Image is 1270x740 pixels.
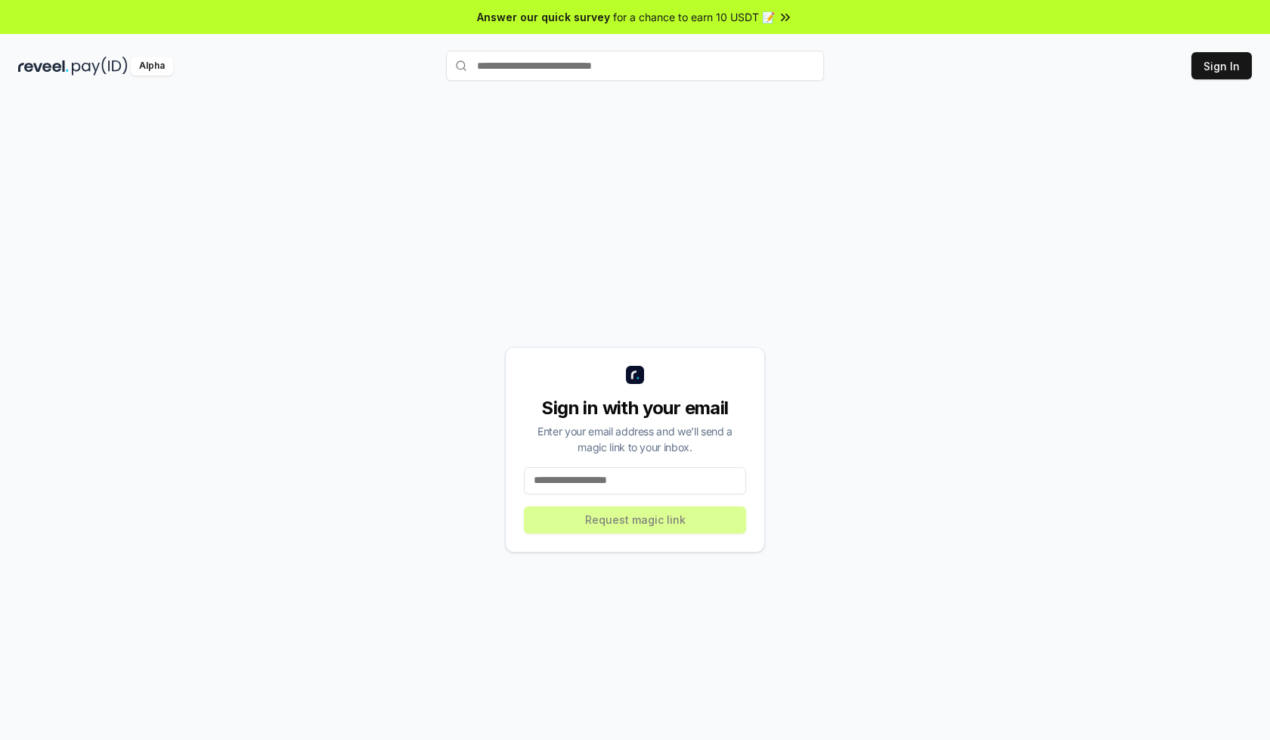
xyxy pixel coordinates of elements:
[626,366,644,384] img: logo_small
[477,9,610,25] span: Answer our quick survey
[524,423,746,455] div: Enter your email address and we’ll send a magic link to your inbox.
[131,57,173,76] div: Alpha
[524,396,746,420] div: Sign in with your email
[72,57,128,76] img: pay_id
[1191,52,1252,79] button: Sign In
[18,57,69,76] img: reveel_dark
[613,9,775,25] span: for a chance to earn 10 USDT 📝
